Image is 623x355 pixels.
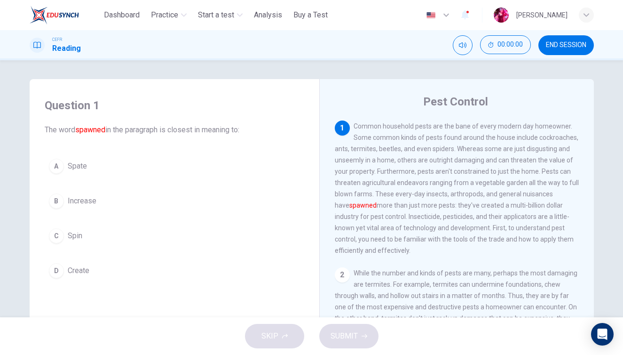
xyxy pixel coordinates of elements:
[423,94,488,109] h4: Pest Control
[591,323,614,346] div: Open Intercom Messenger
[480,35,531,54] button: 00:00:00
[68,230,82,242] span: Spin
[335,122,579,254] span: Common household pests are the bane of every modern day homeowner. Some common kinds of pests fou...
[151,9,178,21] span: Practice
[480,35,531,55] div: Hide
[49,194,64,209] div: B
[538,35,594,55] button: END SESSION
[49,228,64,243] div: C
[198,9,234,21] span: Start a test
[45,259,304,282] button: DCreate
[453,35,473,55] div: Mute
[546,41,586,49] span: END SESSION
[335,121,350,136] div: 1
[147,7,190,24] button: Practice
[45,124,304,136] span: The word in the paragraph is closest in meaning to:
[49,159,64,174] div: A
[68,265,89,276] span: Create
[293,9,328,21] span: Buy a Test
[68,195,96,207] span: Increase
[494,8,509,23] img: Profile picture
[49,263,64,278] div: D
[497,41,523,48] span: 00:00:00
[45,224,304,248] button: CSpin
[425,12,437,19] img: en
[45,98,304,113] h4: Question 1
[516,9,568,21] div: [PERSON_NAME]
[68,161,87,172] span: Spate
[349,202,377,209] font: spawned
[194,7,246,24] button: Start a test
[52,36,62,43] span: CEFR
[45,154,304,178] button: ASpate
[30,6,101,24] a: ELTC logo
[30,6,79,24] img: ELTC logo
[254,9,282,21] span: Analysis
[100,7,143,24] button: Dashboard
[45,189,304,213] button: BIncrease
[75,125,105,134] font: spawned
[290,7,331,24] button: Buy a Test
[104,9,140,21] span: Dashboard
[335,267,350,282] div: 2
[52,43,81,54] h1: Reading
[250,7,286,24] button: Analysis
